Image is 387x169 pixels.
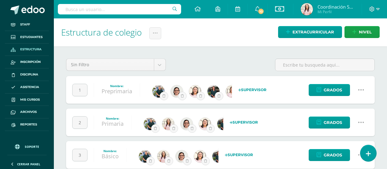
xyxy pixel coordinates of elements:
[5,56,49,68] a: Inscripción
[152,85,165,98] img: d3b263647c2d686994e508e2c9b90e59.png
[5,94,49,106] a: Mis cursos
[58,4,181,14] input: Busca un usuario...
[309,84,350,96] a: Grados
[275,59,374,71] input: Escribe tu busqueda aqui...
[20,35,43,40] span: Estudiantes
[318,9,354,14] span: Mi Perfil
[102,152,119,160] a: Básico
[5,44,49,56] a: Estructura
[139,150,151,163] img: d3b263647c2d686994e508e2c9b90e59.png
[207,85,220,98] img: 2fdb7141f9c1269e32336e807ed613a6.png
[226,85,238,98] img: ec6853d7bb1684ace4a1e98713845610.png
[20,72,38,77] span: Disciplina
[106,116,119,121] strong: Nombre:
[180,118,193,130] img: bb59f48b2de7d728056f8de00baf7dc0.png
[157,150,169,163] img: a684fa89395ef37b8895c4621d3f436f.png
[102,87,132,95] a: Preprimaria
[301,3,313,15] img: d2942744f9c745a4cff7aa76c081e4cf.png
[318,4,354,10] span: Coordinación Secundaria
[5,18,49,31] a: Staff
[20,22,30,27] span: Staff
[5,118,49,131] a: Reportes
[258,8,264,15] span: 10
[102,120,124,127] a: Primaria
[194,150,206,163] img: 4622cc7e52004e61b57137e9542e83d9.png
[20,47,42,52] span: Estructura
[238,87,266,92] strong: Supervisor
[309,149,350,161] a: Grados
[344,26,380,38] a: nivel
[66,59,166,71] a: Sin Filtro
[324,84,342,96] span: Grados
[20,122,37,127] span: Reportes
[292,26,334,38] span: Extracurricular
[25,144,39,149] span: Soporte
[5,31,49,44] a: Estudiantes
[225,152,253,157] strong: Supervisor
[189,85,201,98] img: 4622cc7e52004e61b57137e9542e83d9.png
[7,138,47,153] a: Soporte
[20,109,37,114] span: Archivos
[278,26,342,38] a: Extracurricular
[103,149,117,153] strong: Nombre:
[5,106,49,118] a: Archivos
[20,85,39,90] span: Asistencia
[5,68,49,81] a: Disciplina
[217,118,229,130] img: 2fdb7141f9c1269e32336e807ed613a6.png
[212,150,225,163] img: 2fdb7141f9c1269e32336e807ed613a6.png
[230,120,258,125] strong: Supervisor
[171,85,183,98] img: bb59f48b2de7d728056f8de00baf7dc0.png
[176,150,188,163] img: bb59f48b2de7d728056f8de00baf7dc0.png
[5,81,49,94] a: Asistencia
[309,117,350,129] a: Grados
[324,149,342,161] span: Grados
[17,162,40,166] span: Cerrar panel
[199,118,211,130] img: 4622cc7e52004e61b57137e9542e83d9.png
[61,26,142,38] span: Estructura de colegio
[359,26,372,38] span: nivel
[20,97,40,102] span: Mis cursos
[162,118,174,130] img: a684fa89395ef37b8895c4621d3f436f.png
[20,60,41,64] span: Inscripción
[71,59,149,71] span: Sin Filtro
[144,118,156,130] img: d3b263647c2d686994e508e2c9b90e59.png
[110,84,124,88] strong: Nombre:
[324,117,342,128] span: Grados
